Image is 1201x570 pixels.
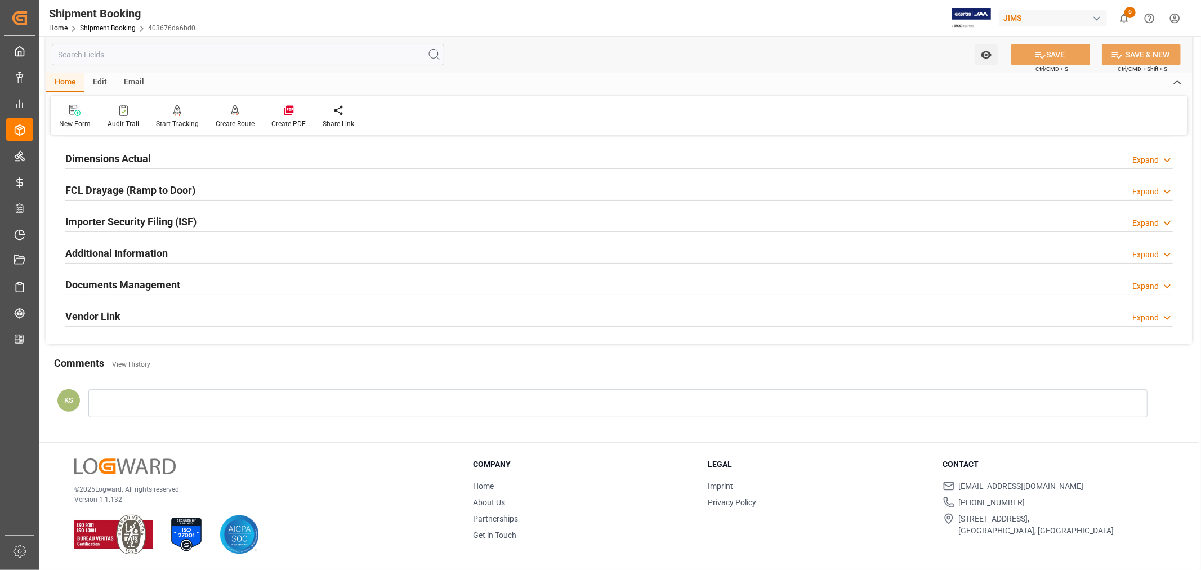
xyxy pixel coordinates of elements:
a: Home [473,482,494,491]
h3: Company [473,458,694,470]
a: Privacy Policy [708,498,756,507]
h2: FCL Drayage (Ramp to Door) [65,182,195,198]
p: © 2025 Logward. All rights reserved. [74,484,445,495]
button: open menu [975,44,998,65]
a: Get in Touch [473,531,516,540]
div: New Form [59,119,91,129]
span: [PHONE_NUMBER] [959,497,1025,509]
button: SAVE [1011,44,1090,65]
div: Audit Trail [108,119,139,129]
h3: Legal [708,458,928,470]
div: Expand [1132,154,1159,166]
div: Home [46,73,84,92]
p: Version 1.1.132 [74,495,445,505]
h2: Additional Information [65,246,168,261]
a: View History [112,360,150,368]
img: Logward Logo [74,458,176,475]
a: About Us [473,498,505,507]
span: 6 [1124,7,1136,18]
h2: Importer Security Filing (ISF) [65,214,197,229]
img: AICPA SOC [220,515,259,554]
span: Ctrl/CMD + S [1035,65,1068,73]
div: Expand [1132,217,1159,229]
h2: Dimensions Actual [65,151,151,166]
a: Home [49,24,68,32]
a: Imprint [708,482,733,491]
input: Search Fields [52,44,444,65]
div: Edit [84,73,115,92]
div: Expand [1132,249,1159,261]
button: SAVE & NEW [1102,44,1181,65]
div: Expand [1132,312,1159,324]
a: Partnerships [473,514,518,523]
span: Ctrl/CMD + Shift + S [1118,65,1167,73]
button: Help Center [1137,6,1162,31]
a: Shipment Booking [80,24,136,32]
div: Email [115,73,153,92]
h2: Vendor Link [65,309,120,324]
div: Expand [1132,280,1159,292]
div: Create Route [216,119,255,129]
h2: Comments [54,355,104,371]
button: JIMS [999,7,1111,29]
img: ISO 9001 & ISO 14001 Certification [74,515,153,554]
span: KS [64,396,73,404]
div: JIMS [999,10,1107,26]
h2: Documents Management [65,277,180,292]
div: Create PDF [271,119,306,129]
div: Expand [1132,186,1159,198]
div: Start Tracking [156,119,199,129]
img: Exertis%20JAM%20-%20Email%20Logo.jpg_1722504956.jpg [952,8,991,28]
span: [STREET_ADDRESS], [GEOGRAPHIC_DATA], [GEOGRAPHIC_DATA] [959,513,1114,537]
div: Share Link [323,119,354,129]
span: [EMAIL_ADDRESS][DOMAIN_NAME] [959,480,1084,492]
h3: Contact [943,458,1164,470]
button: show 6 new notifications [1111,6,1137,31]
div: Shipment Booking [49,5,195,22]
img: ISO 27001 Certification [167,515,206,554]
